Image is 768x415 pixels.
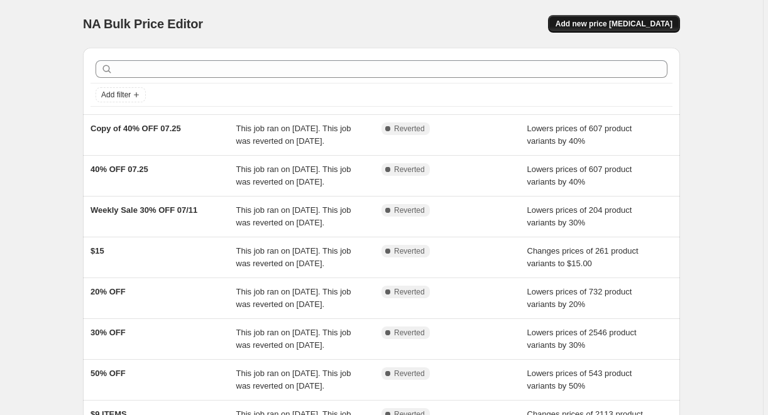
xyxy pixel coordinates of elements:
span: Weekly Sale 30% OFF 07/11 [91,205,197,215]
span: This job ran on [DATE]. This job was reverted on [DATE]. [236,287,351,309]
span: Reverted [394,246,425,256]
span: Add filter [101,90,131,100]
span: Lowers prices of 607 product variants by 40% [527,124,632,146]
button: Add new price [MEDICAL_DATA] [548,15,680,33]
span: Copy of 40% OFF 07.25 [91,124,181,133]
span: Lowers prices of 2546 product variants by 30% [527,328,637,350]
span: $15 [91,246,104,256]
span: Lowers prices of 607 product variants by 40% [527,164,632,186]
span: This job ran on [DATE]. This job was reverted on [DATE]. [236,124,351,146]
span: Reverted [394,369,425,379]
span: This job ran on [DATE]. This job was reverted on [DATE]. [236,205,351,227]
span: This job ran on [DATE]. This job was reverted on [DATE]. [236,369,351,391]
span: Lowers prices of 204 product variants by 30% [527,205,632,227]
span: 20% OFF [91,287,126,296]
span: NA Bulk Price Editor [83,17,203,31]
button: Add filter [96,87,146,102]
span: Reverted [394,287,425,297]
span: 50% OFF [91,369,126,378]
span: This job ran on [DATE]. This job was reverted on [DATE]. [236,164,351,186]
span: 40% OFF 07.25 [91,164,148,174]
span: Lowers prices of 543 product variants by 50% [527,369,632,391]
span: Reverted [394,205,425,215]
span: This job ran on [DATE]. This job was reverted on [DATE]. [236,328,351,350]
span: This job ran on [DATE]. This job was reverted on [DATE]. [236,246,351,268]
span: Reverted [394,164,425,175]
span: Add new price [MEDICAL_DATA] [556,19,672,29]
span: Lowers prices of 732 product variants by 20% [527,287,632,309]
span: Reverted [394,124,425,134]
span: Reverted [394,328,425,338]
span: Changes prices of 261 product variants to $15.00 [527,246,639,268]
span: 30% OFF [91,328,126,337]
